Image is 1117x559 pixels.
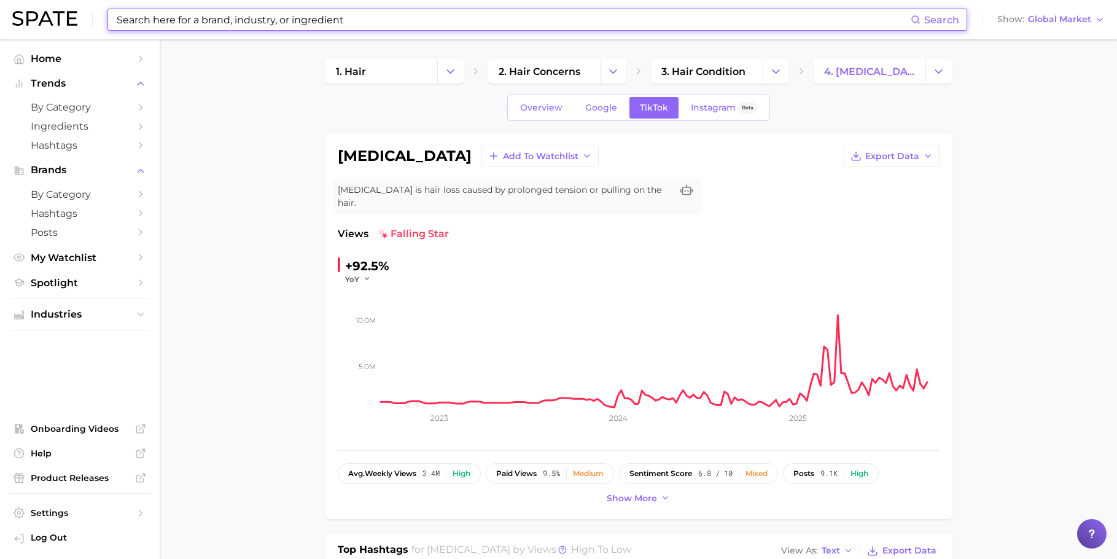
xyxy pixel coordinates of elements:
button: Trends [10,74,150,93]
span: 4. [MEDICAL_DATA] [824,66,915,77]
span: Hashtags [31,139,129,151]
img: falling star [378,229,388,239]
span: high to low [571,544,631,555]
span: My Watchlist [31,252,129,264]
span: Google [585,103,617,113]
span: 1. hair [336,66,366,77]
span: 3. hair condition [661,66,745,77]
span: Overview [520,103,562,113]
a: Hashtags [10,136,150,155]
button: Change Category [437,59,464,84]
a: Overview [510,97,573,119]
button: posts9.1kHigh [783,463,879,484]
div: Mixed [745,469,768,478]
a: Product Releases [10,469,150,487]
span: Onboarding Videos [31,423,129,434]
a: 4. [MEDICAL_DATA] [814,59,925,84]
span: Instagram [691,103,736,113]
div: High [453,469,470,478]
span: Settings [31,507,129,518]
span: by Category [31,101,129,113]
button: sentiment score6.8 / 10Mixed [619,463,778,484]
button: Add to Watchlist [481,146,599,166]
div: High [850,469,868,478]
span: 3.4m [422,469,440,478]
button: Export Data [844,146,940,166]
input: Search here for a brand, industry, or ingredient [115,9,911,30]
h1: [MEDICAL_DATA] [338,149,472,163]
tspan: 2025 [789,413,807,423]
span: 6.8 / 10 [698,469,733,478]
button: paid views9.5%Medium [486,463,614,484]
span: Brands [31,165,129,176]
a: InstagramBeta [680,97,768,119]
span: Ingredients [31,120,129,132]
span: TikTok [640,103,668,113]
a: 2. hair concerns [488,59,600,84]
a: Home [10,49,150,68]
a: by Category [10,185,150,204]
button: YoY [345,274,372,284]
span: posts [793,469,814,478]
button: View AsText [778,543,857,559]
span: Views [338,227,368,241]
button: Change Category [600,59,626,84]
a: Log out. Currently logged in with e-mail jenny.zeng@spate.nyc. [10,528,150,549]
abbr: average [348,469,365,478]
span: Export Data [865,151,919,162]
span: by Category [31,189,129,200]
tspan: 2023 [430,413,448,423]
a: 1. hair [325,59,437,84]
span: Posts [31,227,129,238]
span: Search [924,14,959,26]
a: My Watchlist [10,248,150,267]
span: Spotlight [31,277,129,289]
span: Help [31,448,129,459]
a: Spotlight [10,273,150,292]
a: Settings [10,504,150,522]
span: Log Out [31,532,140,543]
span: Export Data [882,545,936,556]
a: Ingredients [10,117,150,136]
button: Brands [10,161,150,179]
span: Beta [742,103,753,113]
span: [MEDICAL_DATA] is hair loss caused by prolonged tension or pulling on the hair. [338,184,672,209]
span: sentiment score [629,469,692,478]
span: Home [31,53,129,64]
a: TikTok [629,97,679,119]
span: Global Market [1028,16,1091,23]
span: paid views [496,469,537,478]
span: 2. hair concerns [499,66,580,77]
a: Hashtags [10,204,150,223]
a: 3. hair condition [651,59,763,84]
span: 9.1k [820,469,838,478]
span: Show more [607,493,657,504]
button: avg.weekly views3.4mHigh [338,463,481,484]
a: Posts [10,223,150,242]
tspan: 5.0m [359,361,376,370]
button: Change Category [925,59,952,84]
span: Add to Watchlist [503,151,578,162]
span: Hashtags [31,208,129,219]
span: Industries [31,309,129,320]
tspan: 2024 [609,413,628,423]
tspan: 10.0m [356,316,376,325]
a: Help [10,444,150,463]
div: Medium [573,469,604,478]
a: by Category [10,98,150,117]
button: ShowGlobal Market [994,12,1108,28]
div: +92.5% [345,256,389,276]
a: Onboarding Videos [10,420,150,438]
span: 9.5% [543,469,560,478]
img: SPATE [12,11,77,26]
span: [MEDICAL_DATA] [427,544,510,555]
span: Product Releases [31,472,129,483]
button: Change Category [763,59,789,84]
span: Show [997,16,1024,23]
span: YoY [345,274,359,284]
button: Industries [10,305,150,324]
span: Trends [31,78,129,89]
button: Show more [604,490,674,507]
span: Text [822,547,840,554]
span: falling star [378,227,449,241]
